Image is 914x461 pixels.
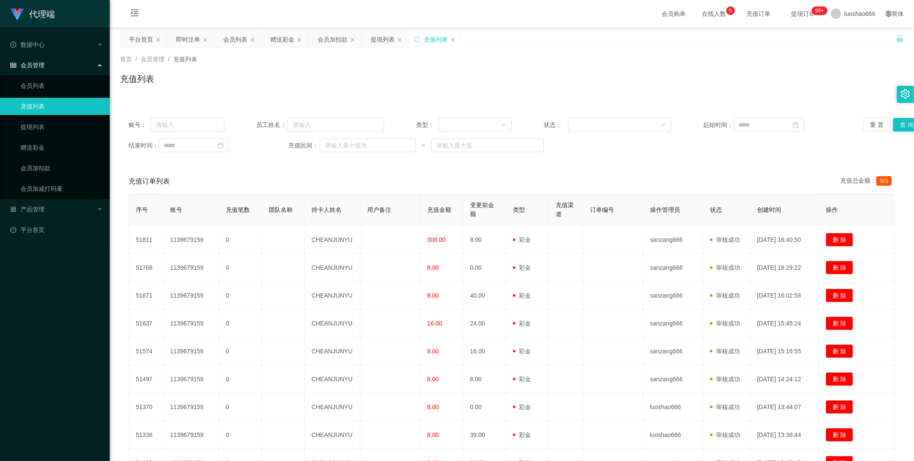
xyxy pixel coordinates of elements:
[729,6,732,15] p: 5
[120,72,154,85] h1: 充值列表
[416,121,439,130] span: 类型：
[463,365,506,393] td: 8.00
[129,141,159,150] span: 结束时间：
[643,226,703,254] td: sanzang666
[305,337,360,365] td: CHEANJUNYU
[427,236,446,243] span: 300.00
[176,31,200,48] div: 即时注单
[710,264,740,271] span: 审核成功
[312,206,342,213] span: 持卡人姓名
[643,254,703,282] td: sanzang666
[219,310,262,337] td: 0
[750,226,819,254] td: [DATE] 16:40:50
[219,254,262,282] td: 0
[10,9,24,21] img: logo.9652507e.png
[501,122,506,128] i: 图标: down
[350,37,355,42] i: 图标: close
[513,264,531,271] span: 彩金
[793,122,799,128] i: 图标: calendar
[590,206,614,213] span: 订单编号
[513,348,531,355] span: 彩金
[120,0,149,28] i: 图标: menu-fold
[826,261,853,274] button: 删 除
[305,254,360,282] td: CHEANJUNYU
[826,289,853,302] button: 删 除
[305,310,360,337] td: CHEANJUNYU
[826,400,853,414] button: 删 除
[710,431,740,438] span: 审核成功
[743,11,775,17] span: 充值订单
[650,206,680,213] span: 操作管理员
[513,431,531,438] span: 彩金
[427,320,442,327] span: 16.00
[318,31,348,48] div: 会员加扣款
[163,365,219,393] td: 1139679159
[226,206,250,213] span: 充值笔数
[750,310,819,337] td: [DATE] 15:45:24
[450,37,456,42] i: 图标: close
[750,254,819,282] td: [DATE] 16:29:22
[170,206,182,213] span: 账号
[643,393,703,421] td: luoshao666
[826,344,853,358] button: 删 除
[710,376,740,383] span: 审核成功
[129,421,163,449] td: 51338
[876,176,892,186] span: 503
[270,31,294,48] div: 赠送彩金
[10,221,103,238] a: 图标: dashboard平台首页
[863,118,890,132] button: 重 置
[10,42,16,48] i: 图标: check-circle-o
[219,282,262,310] td: 0
[10,62,16,68] i: 图标: table
[840,176,895,187] div: 充值总金额：
[643,310,703,337] td: sanzang666
[120,56,132,63] span: 首页
[163,421,219,449] td: 1139679159
[661,122,666,128] i: 图标: down
[219,337,262,365] td: 0
[219,226,262,254] td: 0
[896,35,904,42] i: 图标: unlock
[750,337,819,365] td: [DATE] 15:16:55
[750,365,819,393] td: [DATE] 14:24:12
[305,282,360,310] td: CHEANJUNYU
[129,310,163,337] td: 51637
[826,316,853,330] button: 删 除
[710,206,722,213] span: 状态
[704,121,734,130] span: 起始时间：
[163,337,219,365] td: 1139679159
[750,282,819,310] td: [DATE] 16:02:58
[513,206,525,213] span: 类型
[305,226,360,254] td: CHEANJUNYU
[643,337,703,365] td: sanzang666
[219,365,262,393] td: 0
[826,428,853,442] button: 删 除
[288,118,384,132] input: 请输入
[397,37,402,42] i: 图标: close
[129,282,163,310] td: 51671
[826,372,853,386] button: 删 除
[812,6,827,15] sup: 1165
[21,160,103,177] a: 会员加扣款
[416,141,431,150] span: ~
[643,421,703,449] td: luoshao666
[643,365,703,393] td: sanzang666
[431,139,544,152] input: 请输入最大值
[163,254,219,282] td: 1139679159
[513,292,531,299] span: 彩金
[129,365,163,393] td: 51497
[726,6,735,15] sup: 5
[141,56,165,63] span: 会员管理
[463,421,506,449] td: 39.00
[21,139,103,156] a: 赠送彩金
[21,180,103,197] a: 会员加减打码量
[163,226,219,254] td: 1139679159
[513,320,531,327] span: 彩金
[427,206,451,213] span: 充值金额
[371,31,395,48] div: 提现列表
[173,56,197,63] span: 充值列表
[10,10,55,17] a: 代理端
[463,393,506,421] td: 0.00
[219,421,262,449] td: 0
[223,31,247,48] div: 会员列表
